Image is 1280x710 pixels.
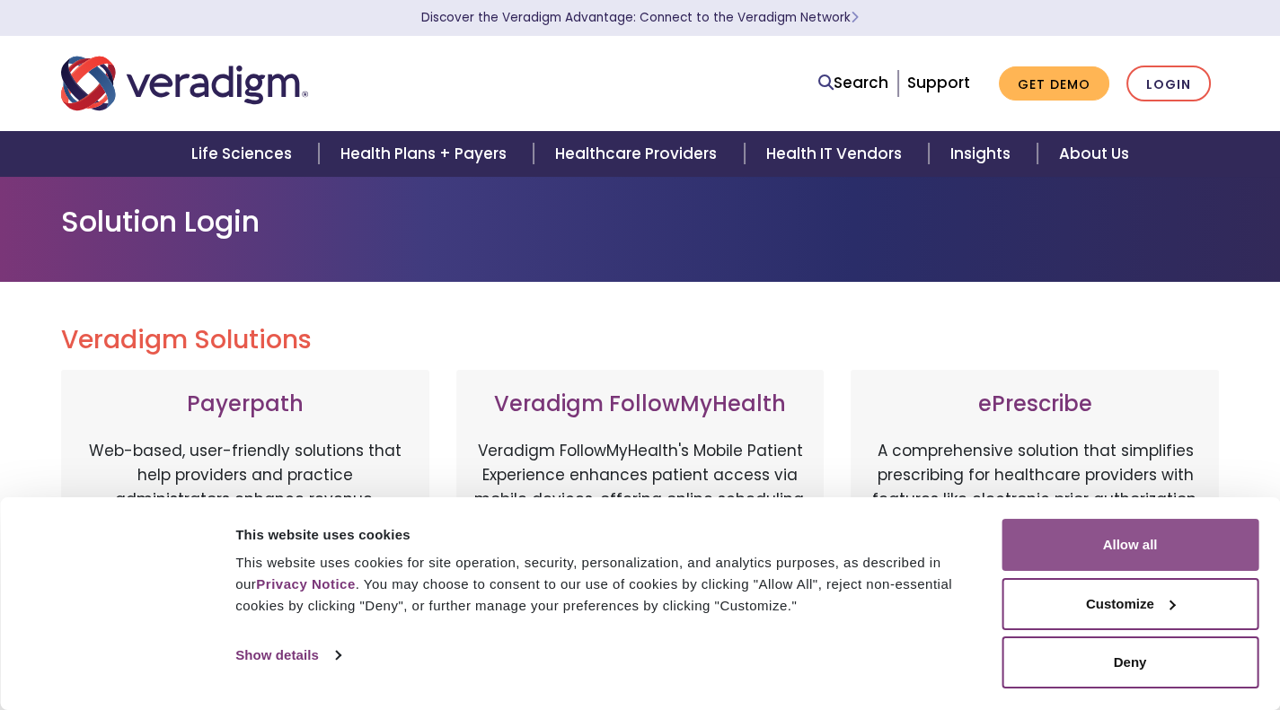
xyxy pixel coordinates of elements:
a: Insights [929,131,1037,177]
a: Support [907,72,970,93]
a: Health Plans + Payers [319,131,534,177]
p: A comprehensive solution that simplifies prescribing for healthcare providers with features like ... [869,439,1201,627]
h3: Payerpath [79,391,411,417]
button: Customize [1002,578,1258,630]
div: This website uses cookies for site operation, security, personalization, and analytics purposes, ... [235,552,981,617]
button: Allow all [1002,519,1258,571]
p: Veradigm FollowMyHealth's Mobile Patient Experience enhances patient access via mobile devices, o... [474,439,807,609]
h1: Solution Login [61,205,1220,239]
h3: Veradigm FollowMyHealth [474,391,807,417]
img: Veradigm logo [61,54,308,113]
h3: ePrescribe [869,391,1201,417]
span: Learn More [851,9,859,26]
button: Deny [1002,636,1258,688]
a: Health IT Vendors [745,131,929,177]
a: About Us [1037,131,1151,177]
a: Login [1126,66,1211,102]
a: Privacy Notice [256,576,355,592]
h2: Veradigm Solutions [61,325,1220,355]
a: Get Demo [999,66,1109,101]
a: Discover the Veradigm Advantage: Connect to the Veradigm NetworkLearn More [421,9,859,26]
a: Life Sciences [170,131,319,177]
p: Web-based, user-friendly solutions that help providers and practice administrators enhance revenu... [79,439,411,627]
a: Search [818,71,888,95]
a: Healthcare Providers [534,131,744,177]
a: Show details [235,642,340,669]
div: This website uses cookies [235,524,981,546]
